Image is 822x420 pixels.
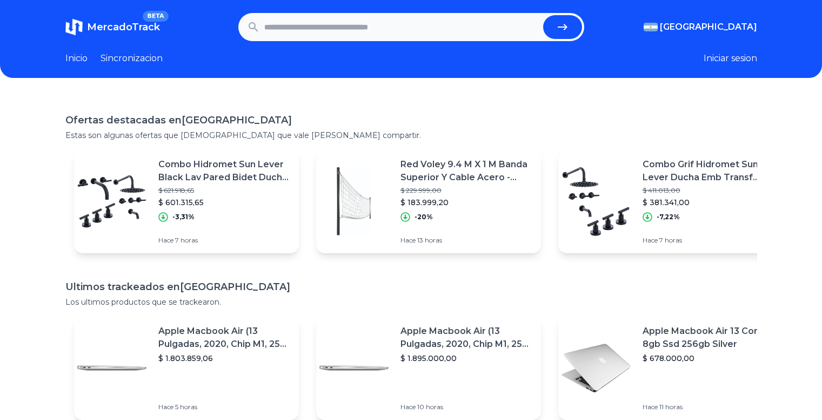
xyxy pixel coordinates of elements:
p: Hace 7 horas [158,236,290,245]
p: $ 229.999,00 [400,186,532,195]
img: Featured image [558,163,634,239]
a: Featured imageApple Macbook Air 13 Core I5 8gb Ssd 256gb Silver$ 678.000,00Hace 11 horas [558,316,783,420]
p: -20% [415,213,433,221]
h1: Ultimos trackeados en [GEOGRAPHIC_DATA] [65,279,757,294]
p: Apple Macbook Air 13 Core I5 8gb Ssd 256gb Silver [643,325,774,351]
p: Hace 7 horas [643,236,774,245]
p: $ 601.315,65 [158,197,290,208]
img: Featured image [74,163,150,239]
img: Argentina [644,23,658,31]
p: Red Voley 9.4 M X 1 M Banda Superior Y Cable Acero - 2.5mm [400,158,532,184]
p: Apple Macbook Air (13 Pulgadas, 2020, Chip M1, 256 Gb De Ssd, 8 Gb De Ram) - Plata [158,325,290,351]
p: $ 1.895.000,00 [400,353,532,364]
span: [GEOGRAPHIC_DATA] [660,21,757,34]
p: Hace 13 horas [400,236,532,245]
p: Estas son algunas ofertas que [DEMOGRAPHIC_DATA] que vale [PERSON_NAME] compartir. [65,130,757,141]
p: $ 678.000,00 [643,353,774,364]
span: MercadoTrack [87,21,160,33]
button: [GEOGRAPHIC_DATA] [644,21,757,34]
img: Featured image [316,163,392,239]
span: BETA [143,11,168,22]
p: $ 411.013,00 [643,186,774,195]
p: $ 381.341,00 [643,197,774,208]
a: Featured imageRed Voley 9.4 M X 1 M Banda Superior Y Cable Acero - 2.5mm$ 229.999,00$ 183.999,20-... [316,149,541,253]
p: -3,31% [172,213,195,221]
a: Featured imageApple Macbook Air (13 Pulgadas, 2020, Chip M1, 256 Gb De Ssd, 8 Gb De Ram) - Plata$... [316,316,541,420]
button: Iniciar sesion [704,52,757,65]
a: Featured imageCombo Grif Hidromet Sun Lever Ducha Emb Transf Bidet$ 411.013,00$ 381.341,00-7,22%H... [558,149,783,253]
p: $ 1.803.859,06 [158,353,290,364]
p: Hace 5 horas [158,403,290,411]
p: Hace 10 horas [400,403,532,411]
img: MercadoTrack [65,18,83,36]
img: Featured image [74,330,150,406]
img: Featured image [316,330,392,406]
p: -7,22% [657,213,680,221]
p: Combo Hidromet Sun Lever Black Lav Pared Bidet Ducha Premium [158,158,290,184]
p: Apple Macbook Air (13 Pulgadas, 2020, Chip M1, 256 Gb De Ssd, 8 Gb De Ram) - Plata [400,325,532,351]
a: Featured imageApple Macbook Air (13 Pulgadas, 2020, Chip M1, 256 Gb De Ssd, 8 Gb De Ram) - Plata$... [74,316,299,420]
p: Hace 11 horas [643,403,774,411]
p: Los ultimos productos que se trackearon. [65,297,757,307]
p: $ 621.918,65 [158,186,290,195]
a: Featured imageCombo Hidromet Sun Lever Black Lav Pared Bidet Ducha Premium$ 621.918,65$ 601.315,6... [74,149,299,253]
h1: Ofertas destacadas en [GEOGRAPHIC_DATA] [65,113,757,128]
a: Inicio [65,52,88,65]
a: Sincronizacion [101,52,163,65]
img: Featured image [558,330,634,406]
a: MercadoTrackBETA [65,18,160,36]
p: $ 183.999,20 [400,197,532,208]
p: Combo Grif Hidromet Sun Lever Ducha Emb Transf Bidet [643,158,774,184]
